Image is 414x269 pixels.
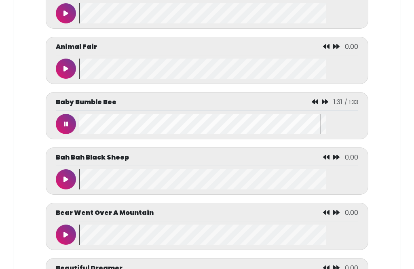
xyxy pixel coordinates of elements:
p: Animal Fair [56,42,97,52]
span: 0.00 [345,42,358,51]
span: 1:31 [334,97,342,107]
p: Baby Bumble Bee [56,97,116,107]
span: 0.00 [345,208,358,217]
span: 0.00 [345,153,358,162]
p: Bear Went Over A Mountain [56,208,154,218]
span: / 1:33 [344,98,358,106]
p: Bah Bah Black Sheep [56,153,129,162]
